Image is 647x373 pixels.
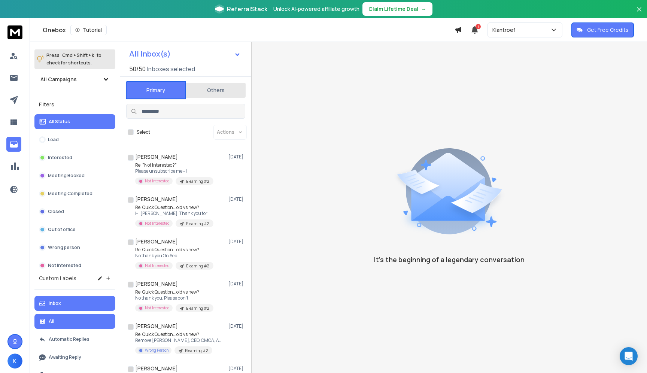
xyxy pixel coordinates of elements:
button: Interested [34,150,115,165]
p: Re: Quick Question...old vs new? [135,331,225,337]
button: Inbox [34,296,115,311]
p: [DATE] [228,323,245,329]
p: [DATE] [228,366,245,372]
p: Re: Quick Question...old vs new? [135,247,213,253]
h1: [PERSON_NAME] [135,195,178,203]
p: No thank you On Sep [135,253,213,259]
p: [DATE] [228,239,245,245]
p: Not Interested [145,178,170,184]
p: Not Interested [48,263,81,269]
button: K [7,354,22,369]
button: Closed [34,204,115,219]
p: Elearning #2 [186,263,209,269]
h1: All Inbox(s) [129,50,171,58]
button: Awaiting Reply [34,350,115,365]
p: Press to check for shortcuts. [46,52,101,67]
p: Re: "Not Interested?" [135,162,213,168]
h1: [PERSON_NAME] [135,322,178,330]
h1: [PERSON_NAME] [135,280,178,288]
button: Others [186,82,246,98]
p: It’s the beginning of a legendary conversation [374,254,525,265]
button: Meeting Completed [34,186,115,201]
p: All Status [49,119,70,125]
div: Onebox [43,25,455,35]
h1: All Campaigns [40,76,77,83]
button: Out of office [34,222,115,237]
h3: Custom Labels [39,275,76,282]
button: Wrong person [34,240,115,255]
p: Not Interested [145,305,170,311]
button: All [34,314,115,329]
p: Remove [PERSON_NAME], CEO, CMCA, AMS, [135,337,225,343]
p: Elearning #2 [186,179,209,184]
p: Lead [48,137,59,143]
p: Elearning #2 [185,348,208,354]
p: Not Interested [145,221,170,226]
p: Hi [PERSON_NAME], Thank you for [135,210,213,216]
p: Not Interested [145,263,170,269]
p: Klantroef [492,26,518,34]
span: 1 [476,24,481,29]
button: Lead [34,132,115,147]
button: Primary [126,81,186,99]
button: Tutorial [70,25,107,35]
button: All Inbox(s) [123,46,247,61]
p: Closed [48,209,64,215]
p: Please unsubscribe me - I [135,168,213,174]
p: Out of office [48,227,76,233]
p: Interested [48,155,72,161]
button: Not Interested [34,258,115,273]
span: Cmd + Shift + k [61,51,95,60]
button: Automatic Replies [34,332,115,347]
p: Inbox [49,300,61,306]
p: Re: Quick Question...old vs new? [135,289,213,295]
h1: [PERSON_NAME] [135,153,178,161]
p: [DATE] [228,281,245,287]
p: [DATE] [228,154,245,160]
p: All [49,318,54,324]
p: Elearning #2 [186,221,209,227]
span: ReferralStack [227,4,267,13]
div: Open Intercom Messenger [620,347,638,365]
p: [DATE] [228,196,245,202]
p: Elearning #2 [186,306,209,311]
p: Awaiting Reply [49,354,81,360]
p: Get Free Credits [587,26,629,34]
p: Wrong Person [145,348,168,353]
p: Wrong person [48,245,80,251]
button: Claim Lifetime Deal→ [362,2,432,16]
p: Meeting Completed [48,191,92,197]
h3: Filters [34,99,115,110]
button: All Status [34,114,115,129]
button: Meeting Booked [34,168,115,183]
p: No thank you. Please don’t. [135,295,213,301]
span: 50 / 50 [129,64,146,73]
button: Get Free Credits [571,22,634,37]
h1: [PERSON_NAME] [135,238,178,245]
p: Unlock AI-powered affiliate growth [273,5,359,13]
p: Meeting Booked [48,173,85,179]
button: Close banner [634,4,644,22]
label: Select [137,129,150,135]
h1: [PERSON_NAME] [135,365,178,372]
p: Automatic Replies [49,336,89,342]
h3: Inboxes selected [147,64,195,73]
p: Re: Quick Question...old vs new? [135,204,213,210]
button: All Campaigns [34,72,115,87]
span: → [421,5,426,13]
